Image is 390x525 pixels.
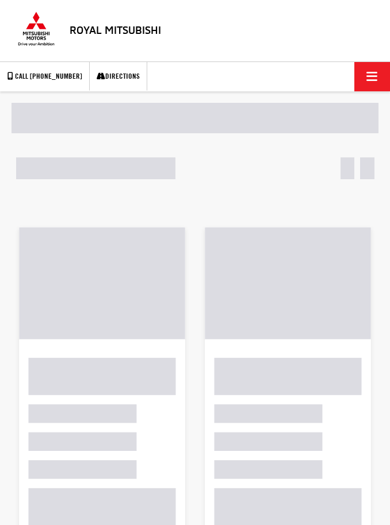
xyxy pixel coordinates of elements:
img: Mitsubishi [16,11,56,46]
a: Directions [89,61,147,91]
font: Call [15,71,28,80]
h4: Royal Mitsubishi [70,25,161,36]
span: [PHONE_NUMBER] [30,71,82,80]
button: Click to show site navigation [354,62,390,91]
